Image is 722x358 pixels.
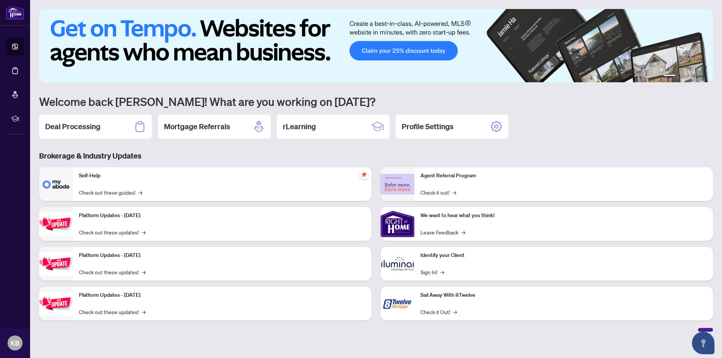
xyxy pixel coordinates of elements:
[79,251,366,260] p: Platform Updates - [DATE]
[420,172,707,180] p: Agent Referral Program
[440,268,444,276] span: →
[79,308,146,316] a: Check out these updates!→
[6,6,24,20] img: logo
[381,207,414,241] img: We want to hear what you think!
[79,228,146,236] a: Check out these updates!→
[79,291,366,299] p: Platform Updates - [DATE]
[381,287,414,320] img: Sail Away With 8Twelve
[79,268,146,276] a: Check out these updates!→
[696,75,699,78] button: 5
[39,94,713,109] h1: Welcome back [PERSON_NAME]! What are you working on [DATE]?
[420,291,707,299] p: Sail Away With 8Twelve
[142,228,146,236] span: →
[45,121,100,132] h2: Deal Processing
[11,338,20,348] span: KB
[39,9,713,82] img: Slide 0
[684,75,687,78] button: 3
[420,188,456,196] a: Check it out!→
[79,211,366,220] p: Platform Updates - [DATE]
[39,167,73,201] img: Self-Help
[420,228,465,236] a: Leave Feedback→
[138,188,142,196] span: →
[79,188,142,196] a: Check out these guides!→
[39,292,73,316] img: Platform Updates - June 23, 2025
[164,121,230,132] h2: Mortgage Referrals
[692,332,714,354] button: Open asap
[420,251,707,260] p: Identify your Client
[359,170,369,179] span: pushpin
[690,75,693,78] button: 4
[39,212,73,236] img: Platform Updates - July 21, 2025
[420,308,457,316] a: Check it Out!→
[381,247,414,281] img: Identify your Client
[402,121,454,132] h2: Profile Settings
[142,308,146,316] span: →
[678,75,681,78] button: 2
[461,228,465,236] span: →
[420,268,444,276] a: Sign In!→
[452,188,456,196] span: →
[663,75,675,78] button: 1
[420,211,707,220] p: We want to hear what you think!
[702,75,705,78] button: 6
[79,172,366,180] p: Self-Help
[39,252,73,276] img: Platform Updates - July 8, 2025
[381,174,414,195] img: Agent Referral Program
[142,268,146,276] span: →
[453,308,457,316] span: →
[283,121,316,132] h2: rLearning
[39,151,713,161] h3: Brokerage & Industry Updates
